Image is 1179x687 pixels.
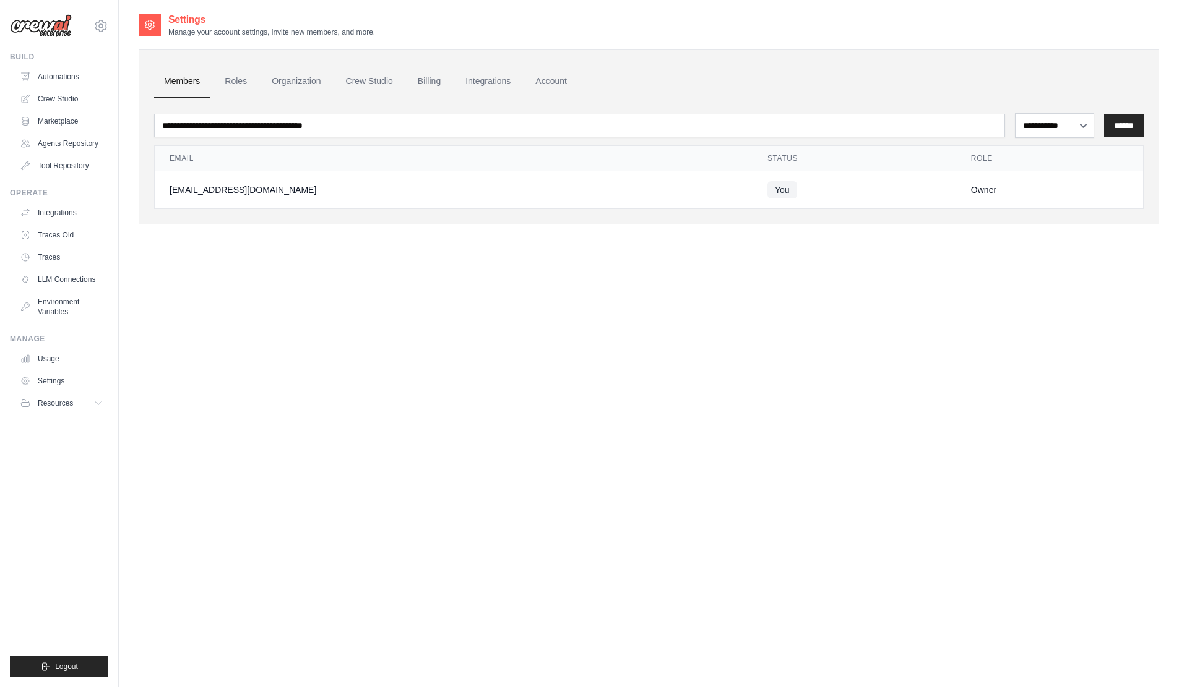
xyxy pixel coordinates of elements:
button: Resources [15,393,108,413]
th: Status [753,146,956,171]
div: Build [10,52,108,62]
a: Environment Variables [15,292,108,322]
a: Automations [15,67,108,87]
button: Logout [10,656,108,677]
p: Manage your account settings, invite new members, and more. [168,27,375,37]
a: Members [154,65,210,98]
a: Settings [15,371,108,391]
h2: Settings [168,12,375,27]
div: Owner [971,184,1128,196]
a: Agents Repository [15,134,108,153]
a: Crew Studio [336,65,403,98]
a: Billing [408,65,451,98]
div: Manage [10,334,108,344]
span: Resources [38,398,73,408]
a: Traces [15,247,108,267]
a: Traces Old [15,225,108,245]
div: Operate [10,188,108,198]
a: Tool Repository [15,156,108,176]
a: Integrations [456,65,520,98]
img: Logo [10,14,72,38]
a: Crew Studio [15,89,108,109]
th: Email [155,146,753,171]
div: [EMAIL_ADDRESS][DOMAIN_NAME] [170,184,738,196]
a: LLM Connections [15,270,108,289]
a: Integrations [15,203,108,223]
a: Roles [215,65,257,98]
th: Role [956,146,1143,171]
a: Marketplace [15,111,108,131]
span: You [767,181,797,198]
span: Logout [55,662,78,672]
a: Organization [262,65,330,98]
a: Usage [15,349,108,369]
a: Account [525,65,577,98]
